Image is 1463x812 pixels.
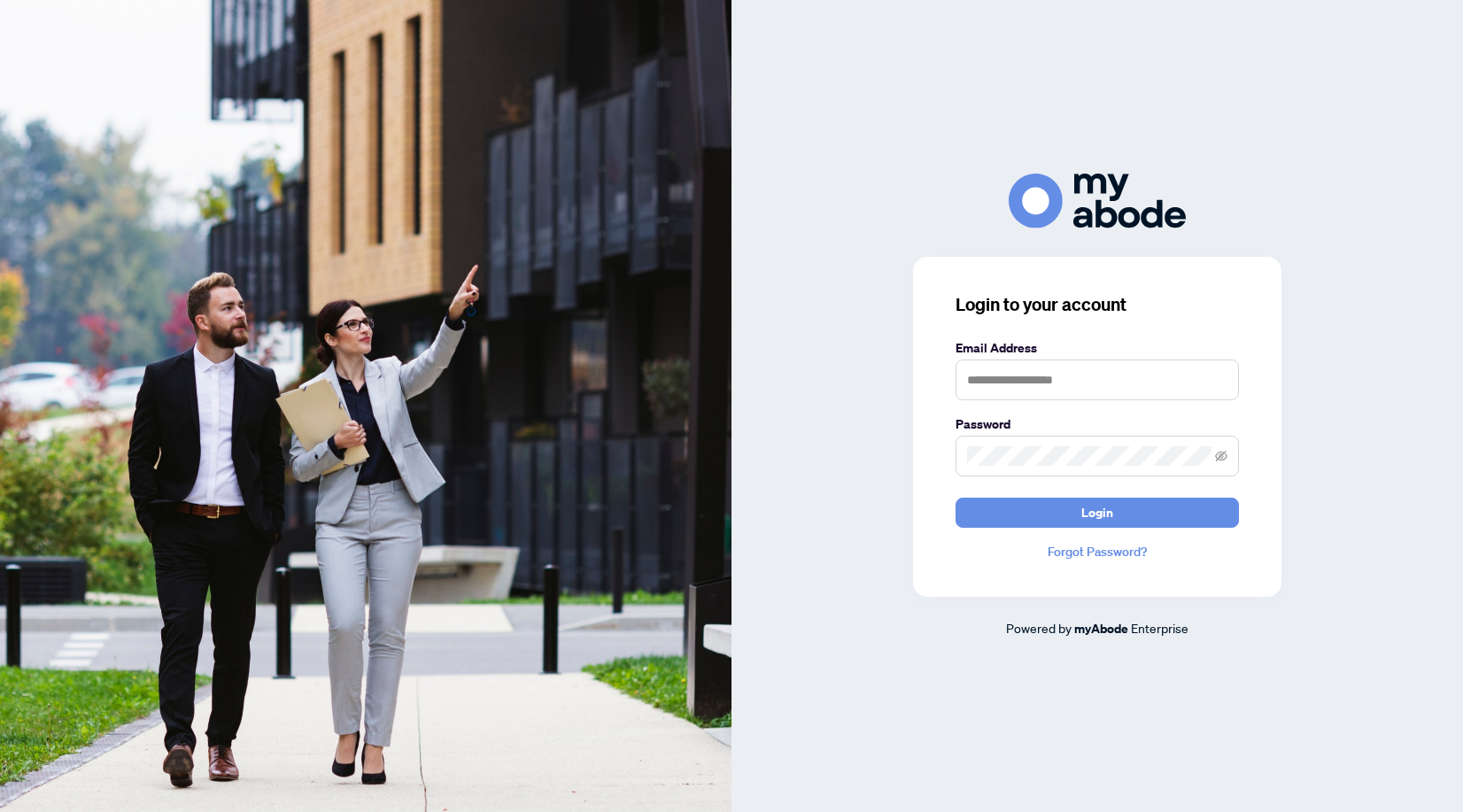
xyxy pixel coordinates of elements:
span: Powered by [1006,620,1072,636]
a: Forgot Password? [956,542,1239,561]
label: Email Address [956,338,1239,358]
button: Login [956,498,1239,528]
a: myAbode [1074,619,1128,638]
img: ma-logo [1009,174,1186,228]
h3: Login to your account [956,292,1239,317]
span: eye-invisible [1215,450,1227,462]
span: Login [1081,499,1113,527]
label: Password [956,414,1239,434]
span: Enterprise [1131,620,1188,636]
